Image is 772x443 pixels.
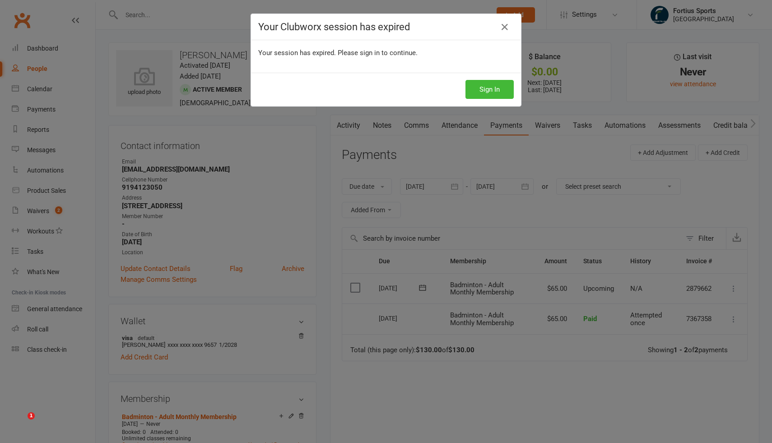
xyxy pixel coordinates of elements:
[258,21,514,33] h4: Your Clubworx session has expired
[9,412,31,434] iframe: Intercom live chat
[465,80,514,99] button: Sign In
[258,49,418,57] span: Your session has expired. Please sign in to continue.
[498,20,512,34] a: Close
[28,412,35,420] span: 1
